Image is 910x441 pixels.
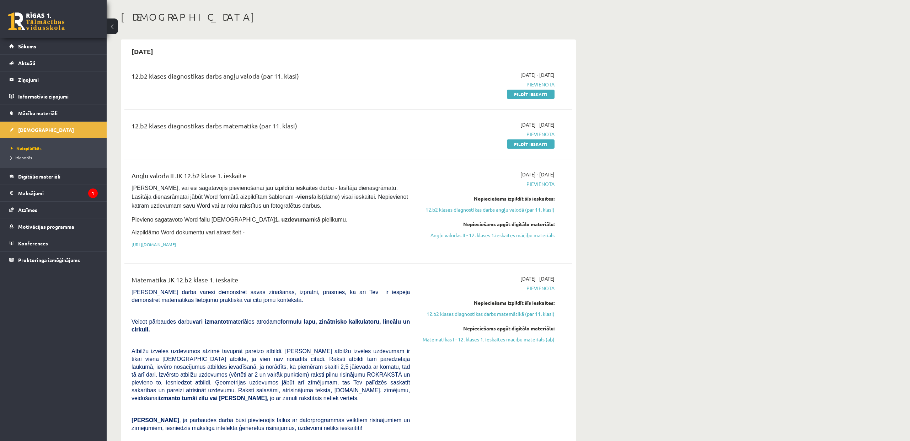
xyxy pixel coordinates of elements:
[132,319,410,333] span: Veicot pārbaudes darbu materiālos atrodamo
[9,218,98,235] a: Motivācijas programma
[11,145,100,152] a: Neizpildītās
[421,325,555,332] div: Nepieciešams apgūt digitālo materiālu:
[132,348,410,401] span: Atbilžu izvēles uzdevumos atzīmē tavuprāt pareizo atbildi. [PERSON_NAME] atbilžu izvēles uzdevuma...
[520,171,555,178] span: [DATE] - [DATE]
[9,185,98,201] a: Maksājumi1
[18,223,74,230] span: Motivācijas programma
[132,417,410,431] span: , ja pārbaudes darbā būsi pievienojis failus ar datorprogrammās veiktiem risinājumiem un zīmējumi...
[8,12,65,30] a: Rīgas 1. Tālmācības vidusskola
[421,180,555,188] span: Pievienota
[421,131,555,138] span: Pievienota
[132,185,409,209] span: [PERSON_NAME], vai esi sagatavojis pievienošanai jau izpildītu ieskaites darbu - lasītāja dienasg...
[159,395,180,401] b: izmanto
[421,310,555,318] a: 12.b2 klases diagnostikas darbs matemātikā (par 11. klasi)
[88,188,98,198] i: 1
[421,232,555,239] a: Angļu valodas II - 12. klases 1.ieskaites mācību materiāls
[520,71,555,79] span: [DATE] - [DATE]
[124,43,160,60] h2: [DATE]
[421,195,555,202] div: Nepieciešams izpildīt šīs ieskaites:
[132,289,410,303] span: [PERSON_NAME] darbā varēsi demonstrēt savas zināšanas, izpratni, prasmes, kā arī Tev ir iespēja d...
[421,336,555,343] a: Matemātikas I - 12. klases 1. ieskaites mācību materiāls (ab)
[132,417,179,423] span: [PERSON_NAME]
[132,121,410,134] div: 12.b2 klases diagnostikas darbs matemātikā (par 11. klasi)
[421,220,555,228] div: Nepieciešams apgūt digitālo materiālu:
[132,71,410,84] div: 12.b2 klases diagnostikas darbs angļu valodā (par 11. klasi)
[520,121,555,128] span: [DATE] - [DATE]
[520,275,555,282] span: [DATE] - [DATE]
[9,235,98,251] a: Konferences
[18,88,98,105] legend: Informatīvie ziņojumi
[9,55,98,71] a: Aktuāli
[9,168,98,185] a: Digitālie materiāli
[9,38,98,54] a: Sākums
[421,206,555,213] a: 12.b2 klases diagnostikas darbs angļu valodā (par 11. klasi)
[11,145,42,151] span: Neizpildītās
[18,110,58,116] span: Mācību materiāli
[18,257,80,263] span: Proktoringa izmēģinājums
[11,155,32,160] span: Izlabotās
[18,185,98,201] legend: Maksājumi
[275,217,314,223] strong: 1. uzdevumam
[132,319,410,333] b: formulu lapu, zinātnisko kalkulatoru, lineālu un cirkuli.
[18,60,35,66] span: Aktuāli
[421,299,555,307] div: Nepieciešams izpildīt šīs ieskaites:
[9,252,98,268] a: Proktoringa izmēģinājums
[9,88,98,105] a: Informatīvie ziņojumi
[18,43,36,49] span: Sākums
[421,285,555,292] span: Pievienota
[18,240,48,246] span: Konferences
[11,154,100,161] a: Izlabotās
[132,275,410,288] div: Matemātika JK 12.b2 klase 1. ieskaite
[9,202,98,218] a: Atzīmes
[18,127,74,133] span: [DEMOGRAPHIC_DATA]
[132,171,410,184] div: Angļu valoda II JK 12.b2 klase 1. ieskaite
[18,207,37,213] span: Atzīmes
[507,90,555,99] a: Pildīt ieskaiti
[18,71,98,88] legend: Ziņojumi
[18,173,60,180] span: Digitālie materiāli
[132,229,245,235] span: Aizpildāmo Word dokumentu vari atrast šeit -
[182,395,267,401] b: tumši zilu vai [PERSON_NAME]
[297,194,312,200] strong: viens
[121,11,576,23] h1: [DEMOGRAPHIC_DATA]
[9,71,98,88] a: Ziņojumi
[507,139,555,149] a: Pildīt ieskaiti
[421,81,555,88] span: Pievienota
[132,217,347,223] span: Pievieno sagatavoto Word failu [DEMOGRAPHIC_DATA] kā pielikumu.
[9,122,98,138] a: [DEMOGRAPHIC_DATA]
[9,105,98,121] a: Mācību materiāli
[132,241,176,247] a: [URL][DOMAIN_NAME]
[193,319,228,325] b: vari izmantot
